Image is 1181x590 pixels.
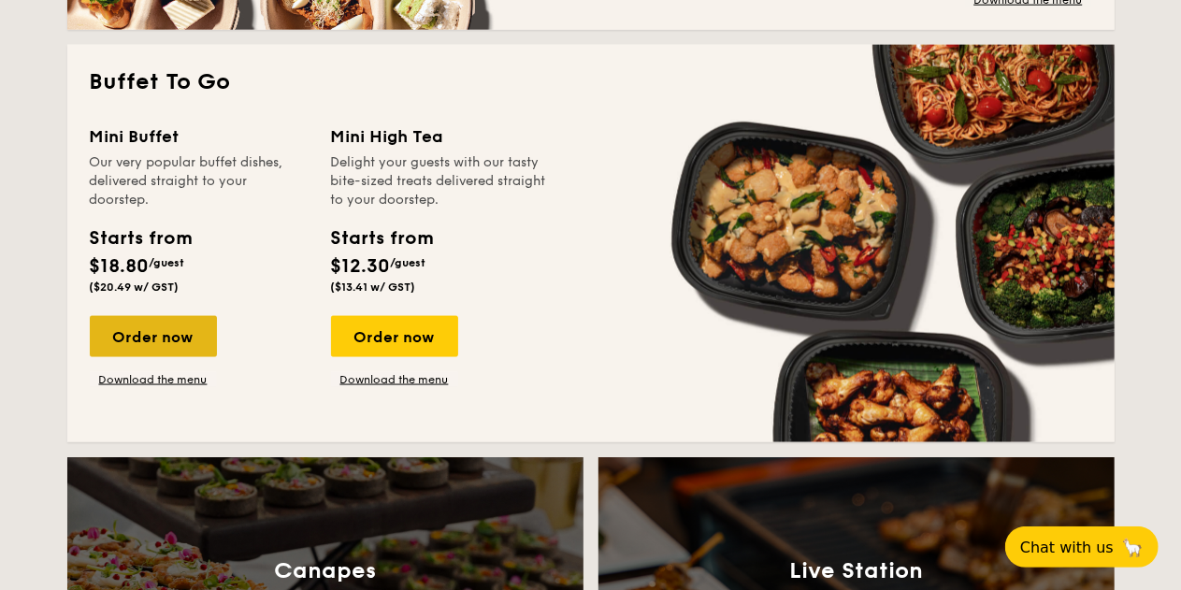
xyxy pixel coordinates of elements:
span: ($13.41 w/ GST) [331,281,416,294]
span: Chat with us [1020,539,1114,556]
a: Download the menu [90,372,217,387]
span: ($20.49 w/ GST) [90,281,180,294]
div: Our very popular buffet dishes, delivered straight to your doorstep. [90,153,309,209]
div: Order now [90,316,217,357]
span: /guest [150,256,185,269]
div: Starts from [331,224,433,252]
div: Mini Buffet [90,123,309,150]
span: /guest [391,256,426,269]
span: $18.80 [90,255,150,278]
h3: Canapes [274,559,376,585]
a: Download the menu [331,372,458,387]
div: Starts from [90,224,192,252]
span: $12.30 [331,255,391,278]
h3: Live Station [789,559,923,585]
button: Chat with us🦙 [1005,526,1159,568]
h2: Buffet To Go [90,67,1092,97]
span: 🦙 [1121,537,1144,558]
div: Mini High Tea [331,123,550,150]
div: Delight your guests with our tasty bite-sized treats delivered straight to your doorstep. [331,153,550,209]
div: Order now [331,316,458,357]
